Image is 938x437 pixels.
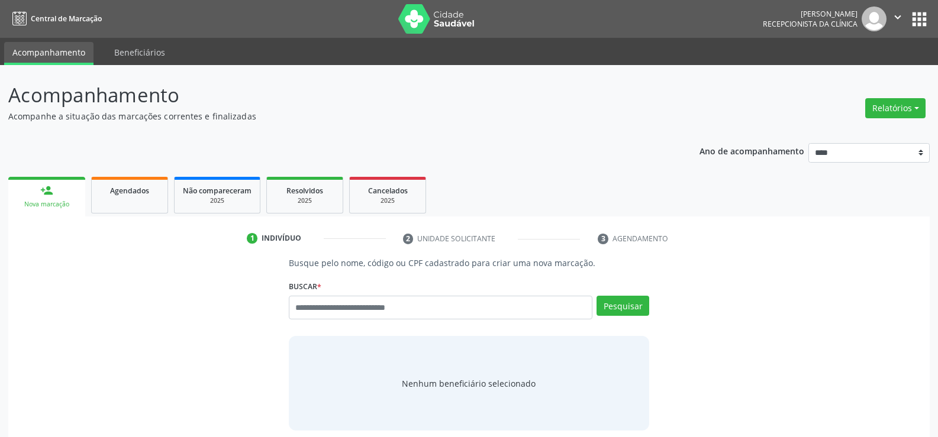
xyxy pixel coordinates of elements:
[289,257,649,269] p: Busque pelo nome, código ou CPF cadastrado para criar uma nova marcação.
[597,296,649,316] button: Pesquisar
[358,196,417,205] div: 2025
[289,277,321,296] label: Buscar
[891,11,904,24] i: 
[286,186,323,196] span: Resolvidos
[8,80,653,110] p: Acompanhamento
[106,42,173,63] a: Beneficiários
[865,98,926,118] button: Relatórios
[763,9,858,19] div: [PERSON_NAME]
[8,9,102,28] a: Central de Marcação
[887,7,909,31] button: 
[368,186,408,196] span: Cancelados
[909,9,930,30] button: apps
[700,143,804,158] p: Ano de acompanhamento
[40,184,53,197] div: person_add
[262,233,301,244] div: Indivíduo
[4,42,94,65] a: Acompanhamento
[183,186,252,196] span: Não compareceram
[275,196,334,205] div: 2025
[402,377,536,390] span: Nenhum beneficiário selecionado
[183,196,252,205] div: 2025
[110,186,149,196] span: Agendados
[763,19,858,29] span: Recepcionista da clínica
[8,110,653,122] p: Acompanhe a situação das marcações correntes e finalizadas
[17,200,77,209] div: Nova marcação
[31,14,102,24] span: Central de Marcação
[247,233,257,244] div: 1
[862,7,887,31] img: img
